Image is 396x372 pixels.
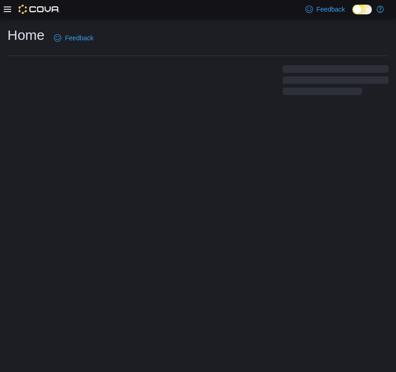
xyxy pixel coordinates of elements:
[65,33,93,43] span: Feedback
[7,26,45,44] h1: Home
[19,5,60,14] img: Cova
[283,67,389,97] span: Loading
[317,5,345,14] span: Feedback
[352,5,372,14] input: Dark Mode
[50,29,97,47] a: Feedback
